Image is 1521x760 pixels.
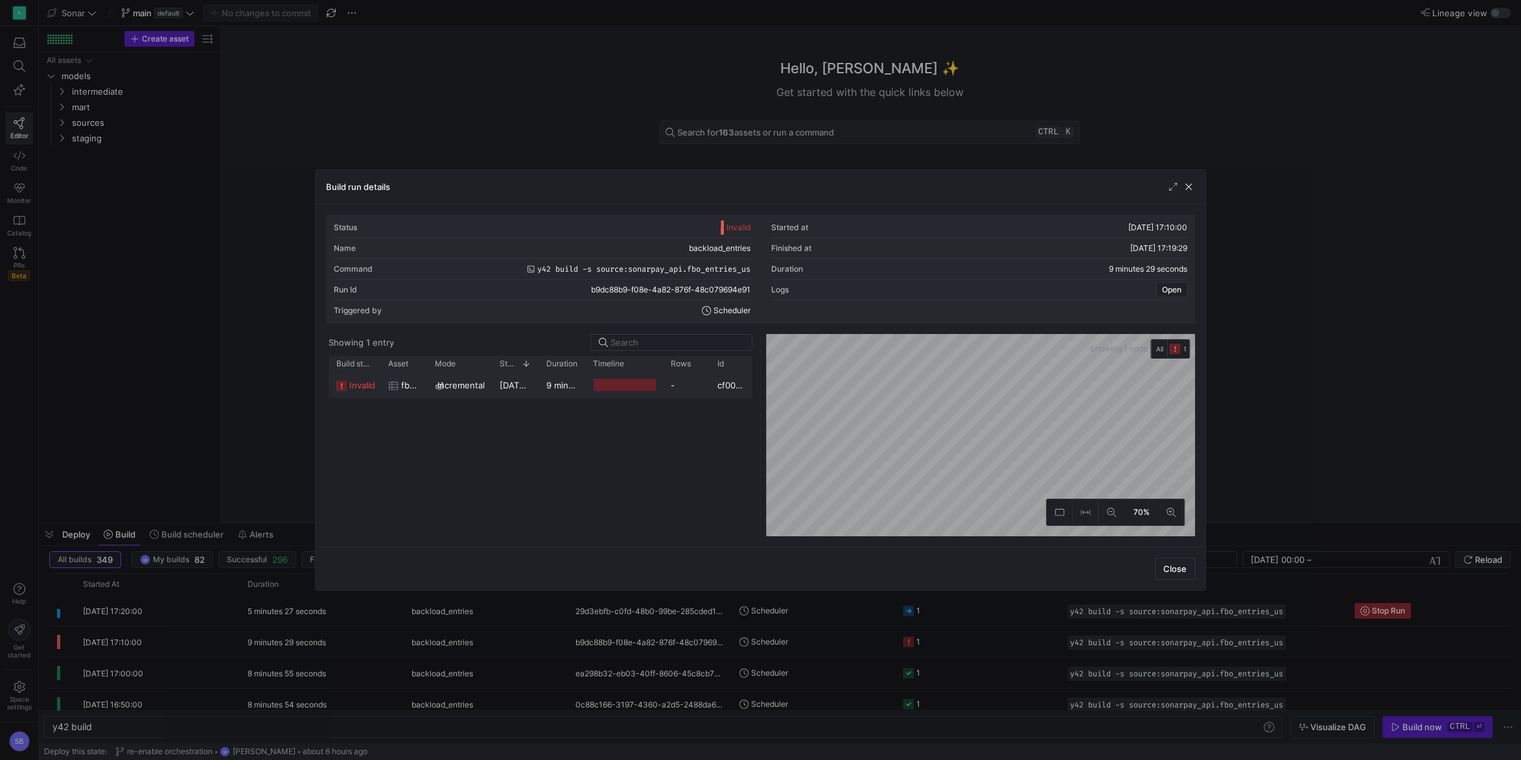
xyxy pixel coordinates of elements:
span: Invalid [726,223,750,232]
span: Asset [388,359,408,368]
button: Open [1156,282,1187,298]
span: Build status [336,359,373,368]
span: backload_entries [689,244,750,253]
h3: Build run details [326,182,390,192]
span: y42 build -s source:sonarpay_api.fbo_entries_us [537,265,750,274]
button: 70% [1124,499,1158,525]
span: [DATE] 17:10:02 [500,380,563,390]
button: Close [1155,558,1195,580]
span: 70% [1131,505,1152,519]
span: invalid [349,373,375,398]
div: Status [334,223,357,232]
span: Close [1163,564,1187,574]
span: All [1156,344,1163,354]
input: Search [610,337,744,348]
span: Scheduler [714,306,750,315]
y42-duration: 9 minutes 29 seconds [1109,265,1187,274]
span: Open [1162,285,1181,294]
span: [DATE] 17:19:29 [1130,243,1187,253]
span: Started at [500,359,517,368]
span: b9dc88b9-f08e-4a82-876f-48c079694e91 [591,285,750,294]
y42-duration: 9 minutes 26 seconds [546,380,636,390]
div: - [663,372,710,398]
div: Command [334,265,373,274]
div: Run Id [334,285,357,294]
span: fbo_entries_us [401,373,419,398]
div: Finished at [771,244,811,253]
span: Showing 1 node [1090,344,1150,353]
span: 1 [1183,345,1187,353]
span: Mode [435,359,456,368]
span: [DATE] 17:10:00 [1128,222,1187,232]
span: Timeline [593,359,624,368]
span: Rows [671,359,691,368]
div: Duration [771,265,803,274]
div: Triggered by [334,306,382,315]
div: Name [334,244,356,253]
div: Started at [771,223,808,232]
span: Id [717,359,724,368]
span: Duration [546,359,577,368]
div: Showing 1 entry [329,337,394,348]
span: Incremental [437,373,485,398]
div: Logs [771,285,789,294]
div: cf00d843-3147-4249-8a94-578b52786017 [710,372,755,398]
